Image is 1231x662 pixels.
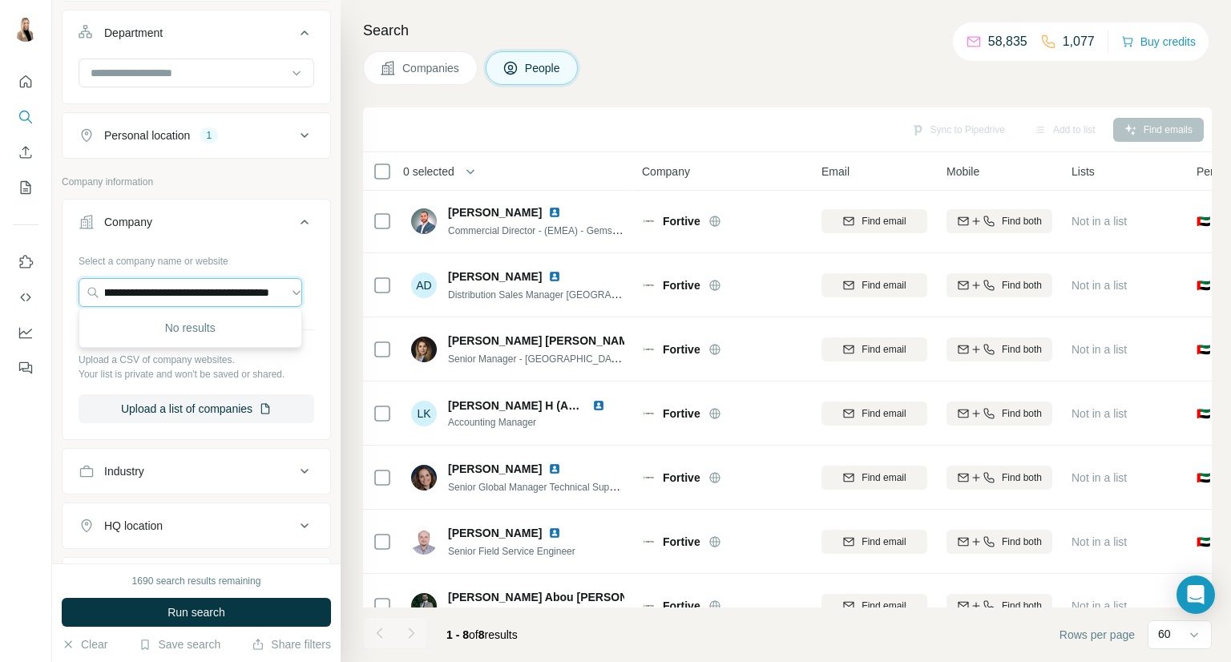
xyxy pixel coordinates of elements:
h4: Search [363,19,1212,42]
button: Find both [946,273,1052,297]
span: Commercial Director - (EMEA) - Gems-Setra [448,224,638,236]
button: Save search [139,636,220,652]
button: Upload a list of companies [79,394,314,423]
button: HQ location [63,507,330,545]
img: LinkedIn logo [548,270,561,283]
div: Select a company name or website [79,248,314,268]
span: Senior Manager - [GEOGRAPHIC_DATA] [448,352,625,365]
span: Rows per page [1059,627,1135,643]
span: 🇦🇪 [1197,213,1210,229]
span: [PERSON_NAME] Abou [PERSON_NAME] [448,589,671,605]
p: Company information [62,175,331,189]
button: Quick start [13,67,38,96]
span: Company [642,163,690,180]
span: Distribution Sales Manager [GEOGRAPHIC_DATA] ,[GEOGRAPHIC_DATA] & CIS [448,288,800,301]
img: Logo of Fortive [642,535,655,548]
button: Dashboard [13,318,38,347]
button: Find both [946,466,1052,490]
img: Logo of Fortive [642,407,655,420]
button: Find both [946,530,1052,554]
div: 1 [200,128,218,143]
span: [PERSON_NAME] [448,204,542,220]
button: Personal location1 [63,116,330,155]
button: Industry [63,452,330,490]
img: Logo of Fortive [642,279,655,292]
span: Find both [1002,470,1042,485]
span: Find both [1002,599,1042,613]
p: 1,077 [1063,32,1095,51]
img: Avatar [411,593,437,619]
span: Not in a list [1072,599,1127,612]
img: Logo of Fortive [642,471,655,484]
span: Find both [1002,406,1042,421]
img: Avatar [411,337,437,362]
div: Company [104,214,152,230]
button: Find email [821,530,927,554]
span: Not in a list [1072,471,1127,484]
span: Find email [862,342,906,357]
img: Avatar [411,208,437,234]
span: Find both [1002,278,1042,293]
button: Run search [62,598,331,627]
img: Avatar [13,16,38,42]
div: HQ location [104,518,163,534]
span: [PERSON_NAME] [448,268,542,285]
span: 🇦🇪 [1197,341,1210,357]
span: Fortive [663,213,700,229]
span: Accounting Manager [448,415,624,430]
span: 🇦🇪 [1197,406,1210,422]
button: Enrich CSV [13,138,38,167]
span: Fortive [663,470,700,486]
p: Your list is private and won't be saved or shared. [79,367,314,381]
div: Industry [104,463,144,479]
div: Open Intercom Messenger [1177,575,1215,614]
button: Find email [821,209,927,233]
button: Find email [821,337,927,361]
span: Companies [402,60,461,76]
span: 8 [478,628,485,641]
span: Not in a list [1072,279,1127,292]
span: 🇦🇪 [1197,534,1210,550]
p: 58,835 [988,32,1027,51]
button: Find both [946,337,1052,361]
span: results [446,628,518,641]
button: Clear [62,636,107,652]
span: Find email [862,535,906,549]
span: Find both [1002,535,1042,549]
div: LK [411,401,437,426]
span: Find email [862,214,906,228]
span: Find email [862,278,906,293]
img: LinkedIn logo [548,527,561,539]
button: Search [13,103,38,131]
span: Fortive [663,406,700,422]
button: Use Surfe on LinkedIn [13,248,38,277]
img: Logo of Fortive [642,215,655,228]
span: [PERSON_NAME] [PERSON_NAME] [448,333,640,349]
img: LinkedIn logo [548,462,561,475]
span: 🇦🇪 [1197,277,1210,293]
span: Find both [1002,342,1042,357]
img: Avatar [411,529,437,555]
button: Find email [821,402,927,426]
button: Find email [821,594,927,618]
div: Department [104,25,163,41]
span: Lists [1072,163,1095,180]
div: 1690 search results remaining [132,574,261,588]
button: Share filters [252,636,331,652]
span: Find email [862,406,906,421]
span: Not in a list [1072,215,1127,228]
div: AD [411,272,437,298]
span: 1 - 8 [446,628,469,641]
span: Senior Global Manager Technical Support [448,480,626,493]
button: Find email [821,273,927,297]
span: Not in a list [1072,407,1127,420]
button: Use Surfe API [13,283,38,312]
button: Buy credits [1121,30,1196,53]
button: Annual revenue ($) [63,561,330,599]
button: Find both [946,594,1052,618]
div: Personal location [104,127,190,143]
img: LinkedIn logo [592,399,605,412]
button: Department [63,14,330,59]
button: Find email [821,466,927,490]
span: Fortive [663,534,700,550]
